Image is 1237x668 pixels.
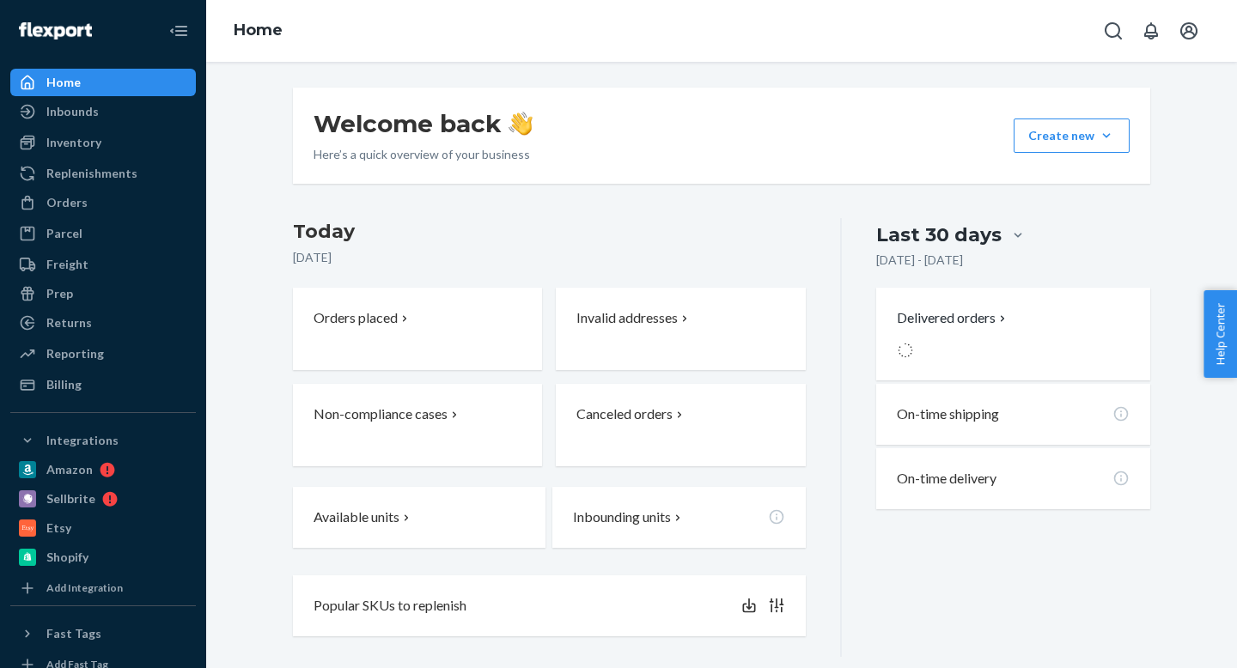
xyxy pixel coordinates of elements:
p: Non-compliance cases [314,404,448,424]
button: Delivered orders [897,308,1009,328]
a: Replenishments [10,160,196,187]
p: Invalid addresses [576,308,678,328]
button: Close Navigation [161,14,196,48]
button: Open Search Box [1096,14,1130,48]
div: Amazon [46,461,93,478]
button: Open notifications [1134,14,1168,48]
a: Prep [10,280,196,307]
button: Inbounding units [552,487,805,548]
div: Last 30 days [876,222,1002,248]
button: Fast Tags [10,620,196,647]
button: Available units [293,487,545,548]
p: Inbounding units [573,507,671,527]
button: Open account menu [1172,14,1206,48]
div: Shopify [46,549,88,566]
button: Create new [1014,118,1130,153]
p: Orders placed [314,308,398,328]
div: Inbounds [46,103,99,120]
a: Billing [10,371,196,398]
div: Fast Tags [46,625,101,642]
a: Shopify [10,544,196,571]
div: Home [46,74,81,91]
a: Add Integration [10,578,196,598]
div: Sellbrite [46,490,95,507]
div: Billing [46,376,82,393]
a: Inbounds [10,98,196,125]
a: Amazon [10,456,196,483]
div: Integrations [46,432,119,449]
button: Non-compliance cases [293,384,542,466]
a: Returns [10,309,196,337]
p: Canceled orders [576,404,673,424]
a: Inventory [10,129,196,156]
a: Sellbrite [10,485,196,513]
img: hand-wave emoji [509,112,533,136]
div: Etsy [46,519,71,537]
button: Canceled orders [556,384,805,466]
p: [DATE] - [DATE] [876,252,963,269]
p: Popular SKUs to replenish [314,596,466,616]
a: Etsy [10,514,196,542]
ol: breadcrumbs [220,6,296,56]
button: Help Center [1203,290,1237,378]
div: Add Integration [46,580,123,595]
p: [DATE] [293,249,806,266]
a: Reporting [10,340,196,367]
div: Orders [46,194,88,211]
button: Invalid addresses [556,288,805,370]
a: Home [234,21,283,39]
div: Returns [46,314,92,331]
h1: Welcome back [314,108,533,139]
div: Inventory [46,134,101,151]
div: Freight [46,256,88,273]
a: Parcel [10,220,196,247]
div: Parcel [46,225,82,242]
img: Flexport logo [19,22,92,39]
h3: Today [293,218,806,246]
a: Freight [10,251,196,278]
div: Reporting [46,345,104,362]
p: On-time delivery [897,469,996,489]
a: Home [10,69,196,96]
button: Integrations [10,427,196,454]
p: Here’s a quick overview of your business [314,146,533,163]
button: Orders placed [293,288,542,370]
div: Replenishments [46,165,137,182]
div: Prep [46,285,73,302]
p: On-time shipping [897,404,999,424]
a: Orders [10,189,196,216]
p: Available units [314,507,399,527]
